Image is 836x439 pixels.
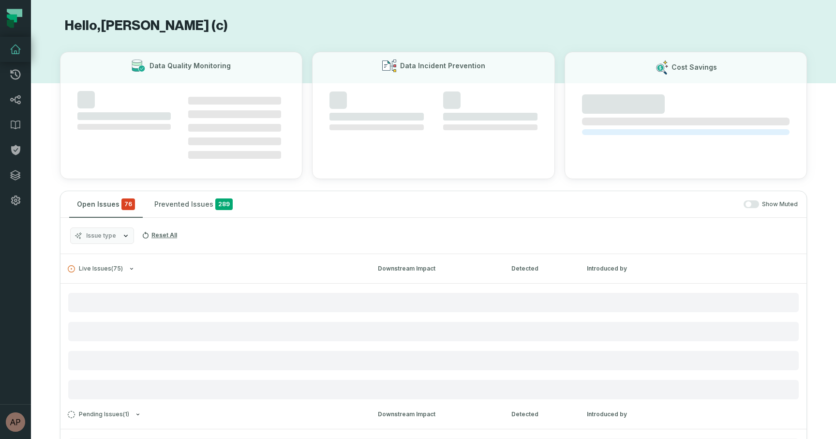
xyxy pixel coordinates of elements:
[312,52,554,179] button: Data Incident Prevention
[6,412,25,432] img: avatar of Aryan Siddhabathula (c)
[378,264,494,273] div: Downstream Impact
[60,52,302,179] button: Data Quality Monitoring
[147,191,240,217] button: Prevented Issues
[68,411,129,418] span: Pending Issues ( 1 )
[60,17,807,34] h1: Hello, [PERSON_NAME] (c)
[511,264,569,273] div: Detected
[68,411,360,418] button: Pending Issues(1)
[565,52,807,179] button: Cost Savings
[215,198,233,210] span: 289
[511,410,569,419] div: Detected
[378,410,494,419] div: Downstream Impact
[587,410,674,419] div: Introduced by
[86,232,116,240] span: Issue type
[149,61,231,71] h3: Data Quality Monitoring
[68,265,360,272] button: Live Issues(75)
[69,191,143,217] button: Open Issues
[121,198,135,210] span: critical issues and errors combined
[672,62,717,72] h3: Cost Savings
[138,227,181,243] button: Reset All
[244,200,798,209] div: Show Muted
[400,61,485,71] h3: Data Incident Prevention
[60,283,806,399] div: Live Issues(75)
[68,265,123,272] span: Live Issues ( 75 )
[587,264,674,273] div: Introduced by
[70,227,134,244] button: Issue type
